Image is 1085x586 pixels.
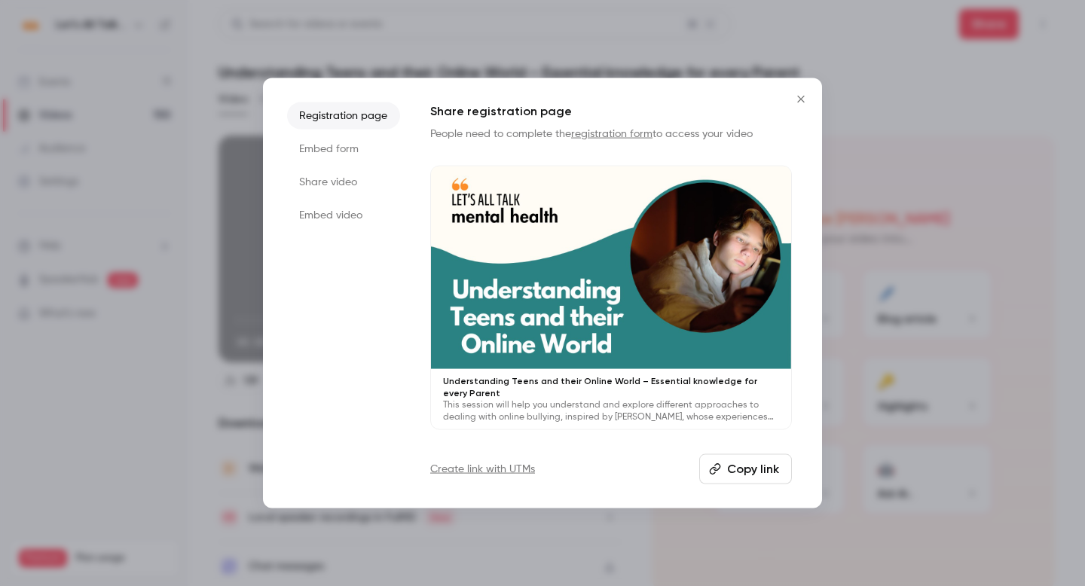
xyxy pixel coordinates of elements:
[287,102,400,130] li: Registration page
[430,102,792,121] h1: Share registration page
[699,453,792,484] button: Copy link
[571,129,653,139] a: registration form
[430,461,535,476] a: Create link with UTMs
[287,202,400,229] li: Embed video
[443,374,779,398] p: Understanding Teens and their Online World – Essential knowledge for every Parent
[430,166,792,430] a: Understanding Teens and their Online World – Essential knowledge for every ParentThis session wil...
[786,84,816,114] button: Close
[287,136,400,163] li: Embed form
[287,169,400,196] li: Share video
[430,127,792,142] p: People need to complete the to access your video
[443,398,779,423] p: This session will help you understand and explore different approaches to dealing with online bul...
